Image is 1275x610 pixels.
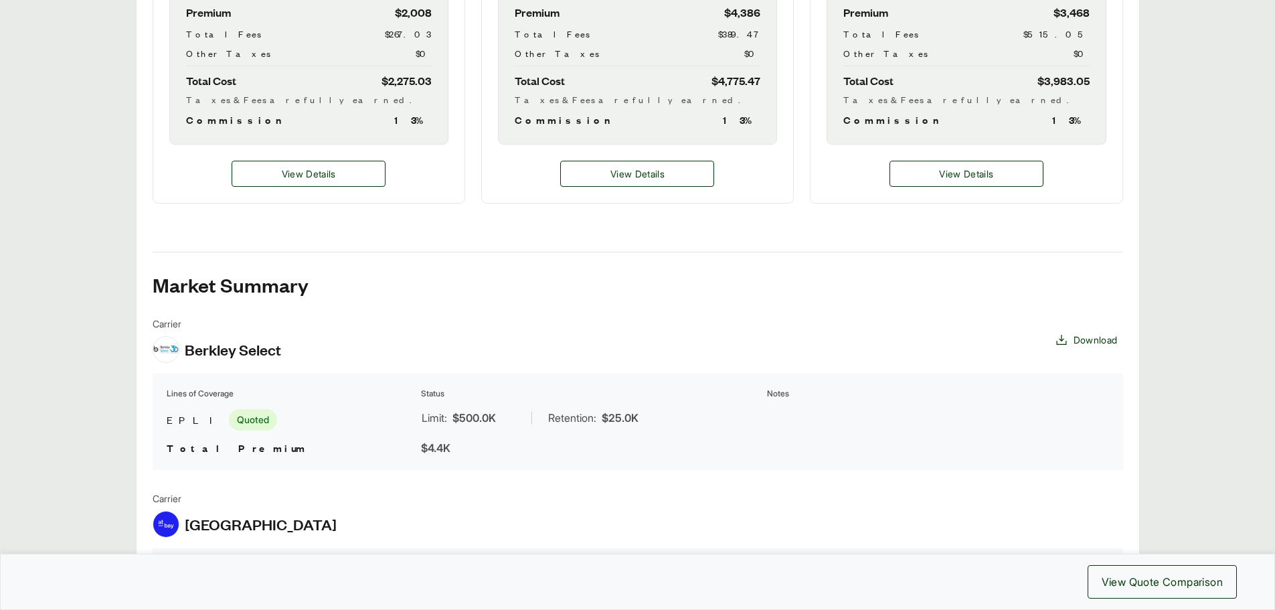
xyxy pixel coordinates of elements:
[186,27,261,41] span: Total Fees
[229,409,277,431] span: Quoted
[711,72,760,90] span: $4,775.47
[744,46,760,60] span: $0
[186,46,270,60] span: Other Taxes
[185,514,337,534] span: [GEOGRAPHIC_DATA]
[385,27,432,41] span: $267.03
[718,27,760,41] span: $389.47
[843,72,894,90] span: Total Cost
[530,411,533,425] span: |
[186,92,432,106] div: Taxes & Fees are fully earned.
[185,339,281,360] span: Berkley Select
[167,441,307,455] span: Total Premium
[186,112,288,128] span: Commission
[1102,574,1223,590] span: View Quote Comparison
[1074,333,1118,347] span: Download
[153,337,179,362] img: Berkley Select
[1049,327,1123,352] button: Download
[394,112,432,128] span: 13 %
[452,410,496,426] span: $500.0K
[420,387,764,400] th: Status
[153,274,1123,295] h2: Market Summary
[395,3,432,21] span: $2,008
[515,72,565,90] span: Total Cost
[166,387,418,400] th: Lines of Coverage
[843,27,918,41] span: Total Fees
[843,46,928,60] span: Other Taxes
[515,112,616,128] span: Commission
[515,92,760,106] div: Taxes & Fees are fully earned.
[232,161,386,187] button: View Details
[939,167,993,181] span: View Details
[1023,27,1090,41] span: $515.05
[421,441,450,455] span: $4.4K
[515,27,590,41] span: Total Fees
[232,161,386,187] a: Cyber - At-Bay (Incumbent) details
[416,46,432,60] span: $0
[843,92,1089,106] div: Taxes & Fees are fully earned.
[515,46,599,60] span: Other Taxes
[153,512,179,537] img: At-Bay
[548,410,596,426] span: Retention:
[843,112,945,128] span: Commission
[1052,112,1090,128] span: 13 %
[723,112,760,128] span: 13 %
[153,491,337,506] span: Carrier
[422,410,447,426] span: Limit:
[610,167,665,181] span: View Details
[889,161,1043,187] button: View Details
[515,3,560,21] span: Premium
[1088,565,1237,599] button: View Quote Comparison
[560,161,714,187] a: EPL - Berkley Select (Incumbent) details
[153,317,281,331] span: Carrier
[186,72,236,90] span: Total Cost
[560,161,714,187] button: View Details
[889,161,1043,187] a: EPL - Ategrity (Alternative) details
[186,3,231,21] span: Premium
[1037,72,1090,90] span: $3,983.05
[724,3,760,21] span: $4,386
[381,72,432,90] span: $2,275.03
[167,412,224,428] span: EPLI
[766,387,1110,400] th: Notes
[602,410,639,426] span: $25.0K
[843,3,888,21] span: Premium
[282,167,336,181] span: View Details
[1074,46,1090,60] span: $0
[1053,3,1090,21] span: $3,468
